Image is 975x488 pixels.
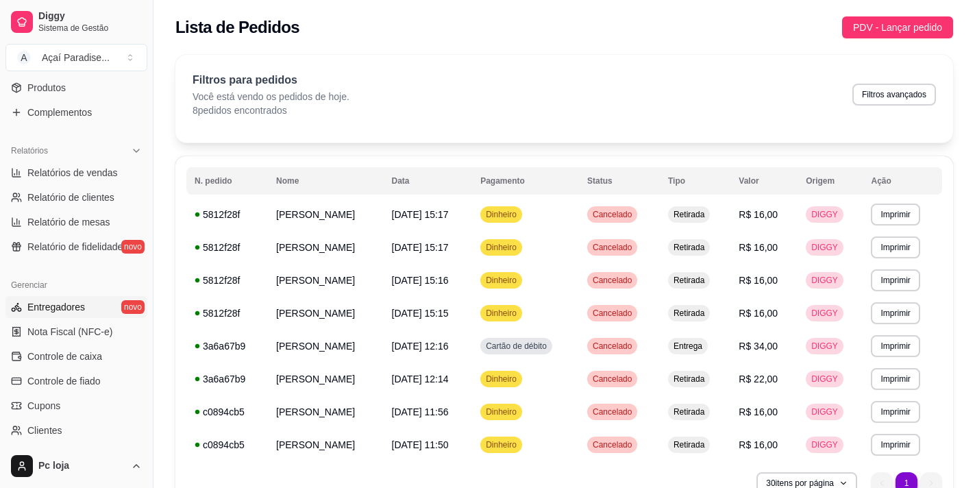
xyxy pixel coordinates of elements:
span: Cancelado [590,275,634,286]
a: Produtos [5,77,147,99]
span: DIGGY [809,308,841,319]
span: Relatório de mesas [27,215,110,229]
p: Filtros para pedidos [193,72,349,88]
span: DIGGY [809,242,841,253]
button: Imprimir [871,434,920,456]
td: [PERSON_NAME] [268,330,384,363]
button: Imprimir [871,269,920,291]
span: Retirada [671,374,707,385]
a: Relatório de mesas [5,211,147,233]
span: Cancelado [590,209,634,220]
a: Relatório de clientes [5,186,147,208]
span: Controle de caixa [27,350,102,363]
div: Gerenciar [5,274,147,296]
span: Relatórios de vendas [27,166,118,180]
span: Dinheiro [483,374,519,385]
a: Controle de fiado [5,370,147,392]
span: DIGGY [809,439,841,450]
span: Produtos [27,81,66,95]
span: Relatório de fidelidade [27,240,123,254]
td: [PERSON_NAME] [268,428,384,461]
a: DiggySistema de Gestão [5,5,147,38]
button: Select a team [5,44,147,71]
div: 3a6a67b9 [195,372,260,386]
span: DIGGY [809,275,841,286]
span: Dinheiro [483,275,519,286]
span: Cancelado [590,374,634,385]
td: [PERSON_NAME] [268,395,384,428]
p: Você está vendo os pedidos de hoje. [193,90,349,103]
span: Dinheiro [483,439,519,450]
a: Entregadoresnovo [5,296,147,318]
button: Imprimir [871,368,920,390]
span: R$ 16,00 [739,242,778,253]
span: Cancelado [590,308,634,319]
span: R$ 22,00 [739,374,778,385]
div: c0894cb5 [195,405,260,419]
span: Retirada [671,275,707,286]
span: [DATE] 15:17 [392,242,449,253]
th: Nome [268,167,384,195]
span: Dinheiro [483,308,519,319]
span: Entregadores [27,300,85,314]
span: DIGGY [809,209,841,220]
span: Relatório de clientes [27,191,114,204]
button: Pc loja [5,450,147,483]
span: R$ 16,00 [739,439,778,450]
span: [DATE] 15:17 [392,209,449,220]
span: Retirada [671,439,707,450]
button: Imprimir [871,236,920,258]
span: Entrega [671,341,705,352]
div: c0894cb5 [195,438,260,452]
span: R$ 16,00 [739,308,778,319]
div: 3a6a67b9 [195,339,260,353]
td: [PERSON_NAME] [268,264,384,297]
span: Retirada [671,209,707,220]
span: Nota Fiscal (NFC-e) [27,325,112,339]
th: N. pedido [186,167,268,195]
span: R$ 16,00 [739,275,778,286]
span: Dinheiro [483,242,519,253]
button: PDV - Lançar pedido [842,16,953,38]
h2: Lista de Pedidos [175,16,299,38]
span: Cancelado [590,439,634,450]
div: 5812f28f [195,208,260,221]
td: [PERSON_NAME] [268,297,384,330]
span: [DATE] 11:50 [392,439,449,450]
td: [PERSON_NAME] [268,198,384,231]
span: R$ 34,00 [739,341,778,352]
span: Dinheiro [483,406,519,417]
span: Cartão de débito [483,341,550,352]
span: Cancelado [590,242,634,253]
td: [PERSON_NAME] [268,231,384,264]
span: Complementos [27,106,92,119]
span: Retirada [671,406,707,417]
span: Retirada [671,308,707,319]
th: Valor [730,167,798,195]
th: Pagamento [472,167,579,195]
span: Cancelado [590,406,634,417]
span: [DATE] 15:15 [392,308,449,319]
span: Relatórios [11,145,48,156]
a: Relatório de fidelidadenovo [5,236,147,258]
span: Cancelado [590,341,634,352]
a: Cupons [5,395,147,417]
div: 5812f28f [195,273,260,287]
div: Açaí Paradise ... [42,51,110,64]
span: Dinheiro [483,209,519,220]
button: Imprimir [871,401,920,423]
div: 5812f28f [195,241,260,254]
span: Diggy [38,10,142,23]
span: R$ 16,00 [739,209,778,220]
span: DIGGY [809,406,841,417]
span: Sistema de Gestão [38,23,142,34]
th: Status [579,167,660,195]
span: A [17,51,31,64]
span: Pc loja [38,460,125,472]
span: [DATE] 12:14 [392,374,449,385]
a: Controle de caixa [5,345,147,367]
span: Retirada [671,242,707,253]
td: [PERSON_NAME] [268,363,384,395]
span: [DATE] 12:16 [392,341,449,352]
th: Origem [798,167,863,195]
